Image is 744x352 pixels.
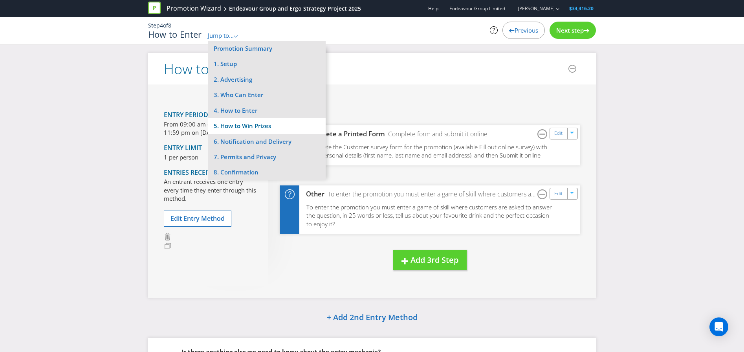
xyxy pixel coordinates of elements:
p: 1 per person [164,153,256,161]
a: 6. Notification and Delivery [208,134,326,149]
span: Next step [556,26,584,34]
span: of [163,22,168,29]
button: + Add 2nd Entry Method [307,310,438,326]
h1: How to Enter [148,29,202,39]
span: $34,416.20 [569,5,594,12]
button: Edit Entry Method [164,211,231,227]
span: To enter the promotion you must enter a game of skill where customers are asked to answer the que... [306,203,552,228]
a: 5. How to Win Prizes [208,118,326,134]
div: Open Intercom Messenger [709,317,728,336]
span: Previous [515,26,538,34]
span: Edit Entry Method [170,214,225,223]
h2: How to Enter [164,61,247,77]
a: 1. Setup [208,56,326,71]
span: 8 [168,22,171,29]
span: Step [148,22,160,29]
div: Endeavour Group and Ergo Strategy Project 2025 [229,5,361,13]
span: Entry Limit [164,143,202,152]
span: 4 [160,22,163,29]
a: 2. Advertising [208,72,326,87]
a: Help [428,5,438,12]
a: 3. Who Can Enter [208,87,326,103]
a: Promotion Summary [214,44,272,52]
span: + Add 2nd Entry Method [327,312,418,323]
div: Complete form and submit it online [385,130,487,139]
button: Add 3rd Step [393,250,467,270]
a: 8. Confirmation [208,165,326,180]
div: Complete a Printed Form [299,130,385,139]
div: To enter the promotion you must enter a game of skill where customers are asked to answer the que... [324,190,538,199]
a: Edit [554,189,563,198]
a: 7. Permits and Privacy [208,149,326,165]
a: [PERSON_NAME] [510,5,555,12]
span: Jump to... [208,31,234,39]
h4: Entries Received [164,169,256,176]
a: 4. How to Enter [208,103,326,118]
p: An entrant receives one entry every time they enter through this method. [164,178,256,203]
span: Add 3rd Step [410,255,458,265]
span: Entry Period [164,110,208,119]
a: Edit [554,129,563,138]
p: From 09:00 am on [DATE] to 11:59 pm on [DATE] [164,120,256,137]
span: Endeavour Group Limited [449,5,505,12]
div: Other [299,190,324,199]
a: Promotion Wizard [167,4,221,13]
span: Complete the Customer survey form for the promotion (available Fill out online survey) with their... [306,143,547,159]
